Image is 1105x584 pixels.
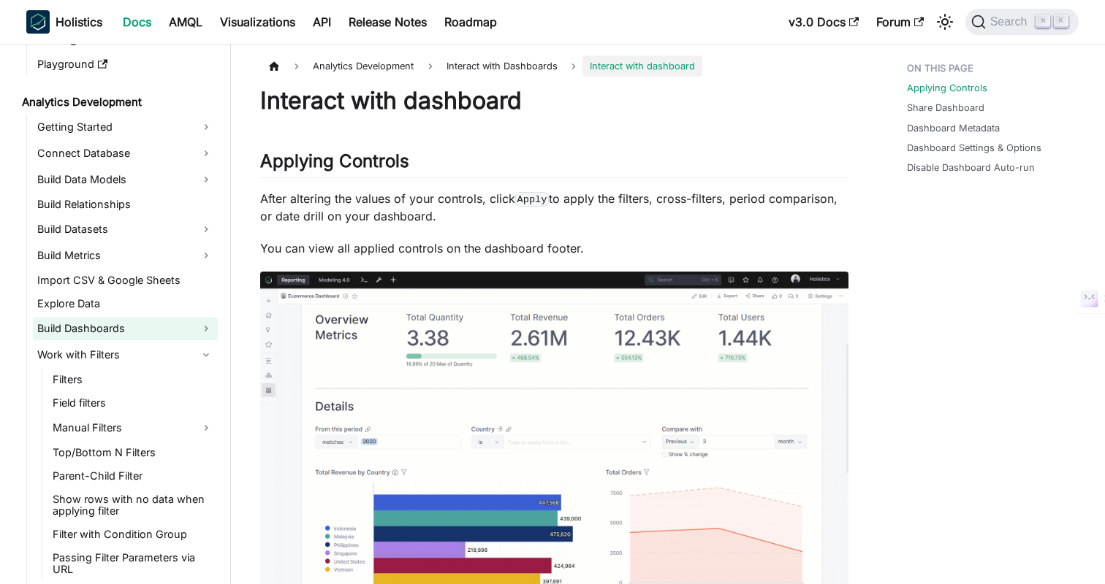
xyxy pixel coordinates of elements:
a: Explore Data [33,293,218,314]
a: Build Data Models [33,168,218,191]
a: Show rows with no data when applying filter [48,489,218,521]
a: Work with Filters [33,343,218,366]
a: Dashboard Metadata [907,121,1000,135]
a: Share Dashboard [907,101,984,115]
kbd: K [1054,15,1068,28]
a: Analytics Development [18,92,218,112]
a: Parent-Child Filter [48,466,218,486]
button: Switch between dark and light mode (currently light mode) [933,10,957,34]
a: Playground [33,54,218,74]
a: Forum [867,10,933,34]
a: Build Metrics [33,244,218,267]
span: Interact with dashboard [582,55,702,77]
a: Dashboard Settings & Options [907,141,1041,155]
kbd: ⌘ [1036,15,1050,28]
a: Release Notes [340,10,436,34]
a: Getting Started [33,115,218,139]
a: API [304,10,340,34]
a: Build Relationships [33,194,218,215]
a: AMQL [160,10,211,34]
h1: Interact with dashboard [260,86,848,115]
a: Docs [114,10,160,34]
img: Holistics [26,10,50,34]
a: v3.0 Docs [780,10,867,34]
code: Apply [515,192,549,207]
a: Applying Controls [907,81,987,95]
a: Connect Database [33,142,218,165]
a: Field filters [48,393,218,413]
a: Filter with Condition Group [48,524,218,545]
a: Disable Dashboard Auto-run [907,161,1035,174]
a: HolisticsHolistics [26,10,102,34]
span: Interact with Dashboards [439,55,565,77]
button: Search (Command+K) [965,9,1079,35]
a: Top/Bottom N Filters [48,442,218,463]
nav: Docs sidebar [12,44,231,584]
h2: Applying Controls [260,150,848,178]
p: After altering the values of your controls, click to apply the filters, cross-filters, period com... [260,190,848,225]
a: Passing Filter Parameters via URL [48,547,218,580]
span: Search [986,15,1036,28]
a: Build Datasets [33,218,218,241]
a: Visualizations [211,10,304,34]
a: Home page [260,55,288,77]
b: Holistics [56,13,102,31]
a: Roadmap [436,10,506,34]
a: Filters [48,369,218,390]
a: Build Dashboards [33,317,218,340]
a: Manual Filters [48,416,218,439]
span: Analytics Development [305,55,421,77]
a: Import CSV & Google Sheets [33,270,218,291]
nav: Breadcrumbs [260,55,848,77]
p: You can view all applied controls on the dashboard footer. [260,239,848,257]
